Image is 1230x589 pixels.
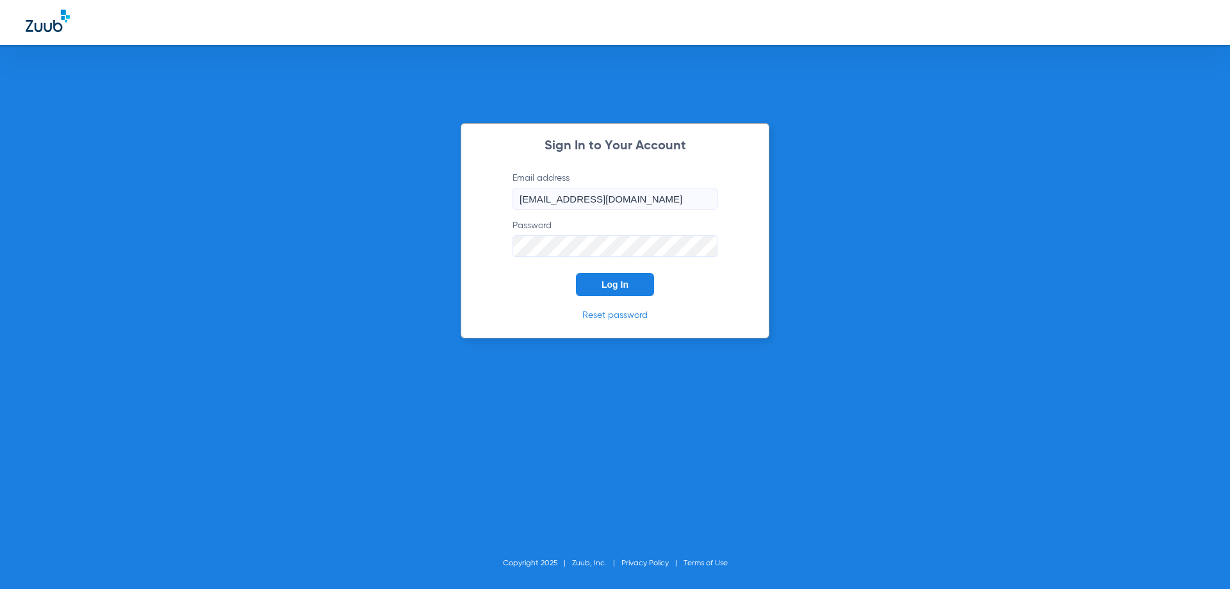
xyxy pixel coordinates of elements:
[621,560,669,567] a: Privacy Policy
[576,273,654,296] button: Log In
[493,140,737,153] h2: Sign In to Your Account
[602,279,628,290] span: Log In
[503,557,572,570] li: Copyright 2025
[572,557,621,570] li: Zuub, Inc.
[684,560,728,567] a: Terms of Use
[512,219,717,257] label: Password
[582,311,648,320] a: Reset password
[512,235,717,257] input: Password
[512,172,717,210] label: Email address
[26,10,70,32] img: Zuub Logo
[512,188,717,210] input: Email address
